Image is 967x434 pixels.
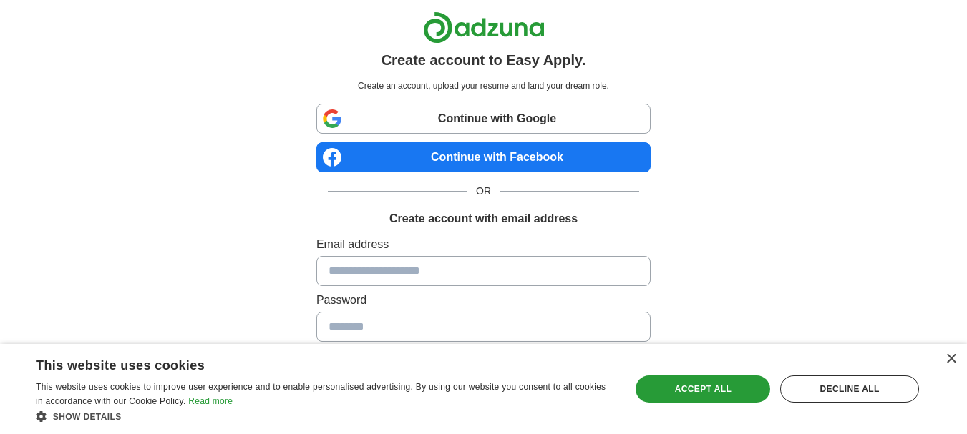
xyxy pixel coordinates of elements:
[36,382,606,406] span: This website uses cookies to improve user experience and to enable personalised advertising. By u...
[319,79,648,92] p: Create an account, upload your resume and land your dream role.
[53,412,122,422] span: Show details
[636,375,770,403] div: Accept all
[316,142,651,172] a: Continue with Facebook
[188,396,233,406] a: Read more, opens a new window
[780,375,919,403] div: Decline all
[389,210,578,227] h1: Create account with email address
[382,49,586,71] h1: Create account to Easy Apply.
[316,236,651,253] label: Email address
[316,292,651,309] label: Password
[36,352,578,374] div: This website uses cookies
[423,11,545,44] img: Adzuna logo
[467,184,500,199] span: OR
[316,104,651,134] a: Continue with Google
[946,354,956,365] div: Close
[36,409,613,423] div: Show details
